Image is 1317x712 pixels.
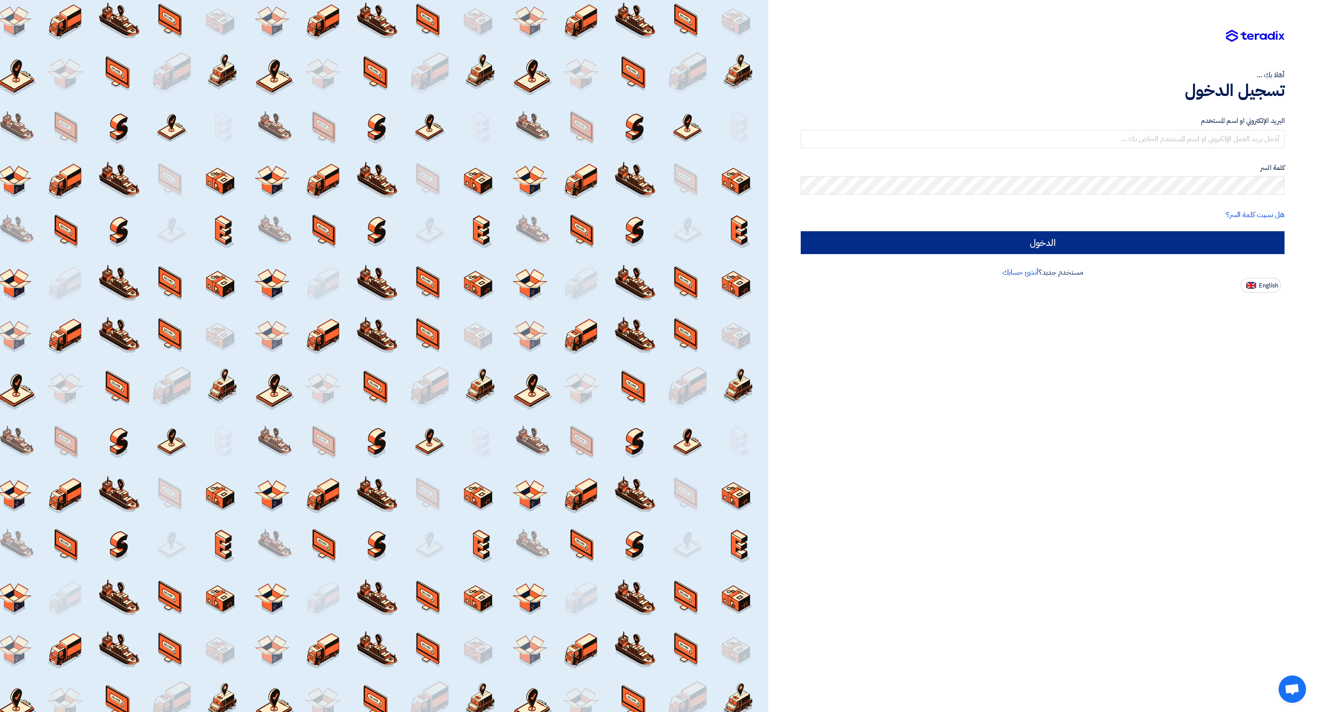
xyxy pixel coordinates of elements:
img: en-US.png [1246,282,1256,289]
button: English [1241,278,1281,292]
a: أنشئ حسابك [1002,267,1039,278]
img: Teradix logo [1226,30,1285,43]
div: مستخدم جديد؟ [801,267,1285,278]
a: هل نسيت كلمة السر؟ [1226,209,1285,220]
h1: تسجيل الدخول [801,80,1285,101]
label: البريد الإلكتروني او اسم المستخدم [801,116,1285,126]
div: دردشة مفتوحة [1279,675,1306,703]
label: كلمة السر [801,163,1285,173]
span: English [1259,282,1278,289]
div: أهلا بك ... [801,69,1285,80]
input: الدخول [801,231,1285,254]
input: أدخل بريد العمل الإلكتروني او اسم المستخدم الخاص بك ... [801,130,1285,148]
